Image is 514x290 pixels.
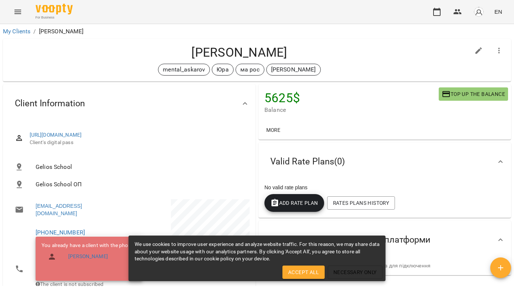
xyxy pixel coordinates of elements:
[36,163,244,171] span: Gelios School
[9,3,27,21] button: Menu
[439,87,508,101] button: Top up the balance
[3,28,30,35] a: My Clients
[3,27,511,36] nav: breadcrumb
[36,4,73,14] img: Voopty Logo
[39,27,84,36] p: [PERSON_NAME]
[494,8,502,16] span: EN
[264,90,439,106] h4: 5625 $
[270,199,318,207] span: Add Rate plan
[217,65,228,74] p: Юра
[3,84,256,123] div: Client Information
[271,65,316,74] p: [PERSON_NAME]
[333,268,377,277] span: Necessary Only
[42,242,135,267] ul: You already have a client with the phone:
[36,180,244,189] span: Gelios School ОП
[264,106,439,114] span: Balance
[68,253,108,260] a: [PERSON_NAME]
[263,182,507,193] div: No valid rate plans
[163,65,205,74] p: mental_askarov
[270,156,345,167] span: Valid Rate Plans ( 0 )
[33,27,36,36] li: /
[474,7,484,17] img: avatar_s.png
[235,64,264,76] div: ма рос
[36,229,85,236] a: [PHONE_NUMBER]
[30,132,82,138] a: [URL][DOMAIN_NAME]
[30,139,244,146] span: Client's digital pass
[266,64,321,76] div: [PERSON_NAME]
[36,15,73,20] span: For Business
[135,238,380,266] div: We use cookies to improve user experience and analyze website traffic. For this reason, we may sh...
[491,5,505,19] button: EN
[36,202,122,217] a: [EMAIL_ADDRESS][DOMAIN_NAME]
[258,143,511,181] div: Valid Rate Plans(0)
[264,194,324,212] button: Add Rate plan
[442,90,505,99] span: Top up the balance
[327,196,395,210] button: Rates Plans History
[240,65,260,74] p: ма рос
[264,126,282,134] span: More
[258,221,511,259] div: Підключення користувачів платформи
[158,64,210,76] div: mental_askarov
[333,199,389,207] span: Rates Plans History
[261,123,285,137] button: More
[15,98,85,109] span: Client Information
[288,268,319,277] span: Accept All
[282,266,324,279] button: Accept All
[327,266,383,279] button: Necessary Only
[212,64,233,76] div: Юра
[9,45,470,60] h4: [PERSON_NAME]
[270,234,431,246] span: Підключення користувачів платформи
